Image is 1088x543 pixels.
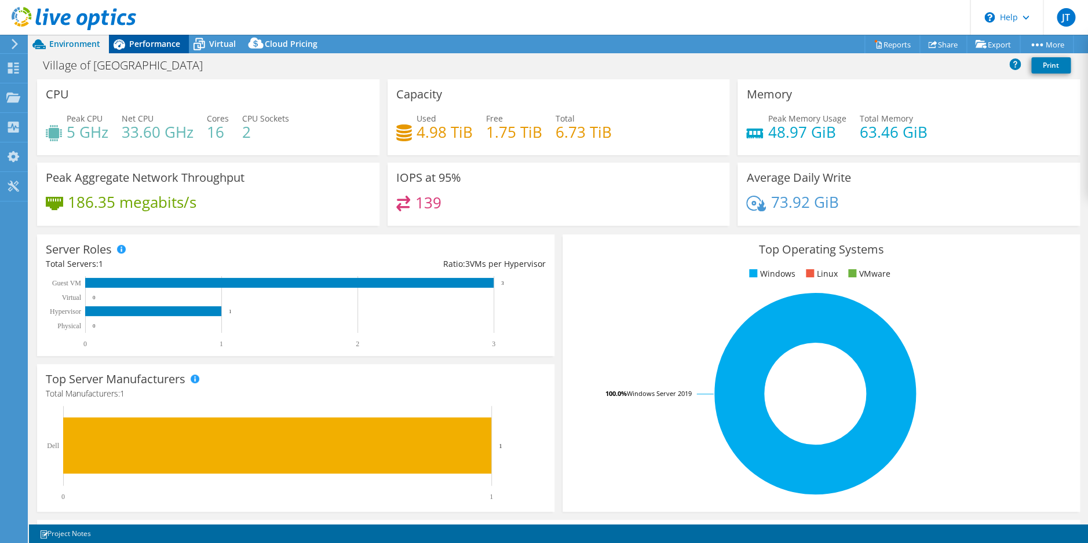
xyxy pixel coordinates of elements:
h3: CPU [46,88,69,101]
span: JT [1057,8,1075,27]
h1: Village of [GEOGRAPHIC_DATA] [38,59,221,72]
span: 3 [465,258,470,269]
text: 2 [356,340,359,348]
text: 1 [490,493,493,501]
h4: 48.97 GiB [768,126,846,138]
span: CPU Sockets [242,113,289,124]
li: Windows [746,267,795,280]
h3: Memory [746,88,791,101]
h4: 1.75 TiB [486,126,542,138]
svg: \n [984,12,995,23]
text: 1 [229,309,232,314]
span: Cores [207,113,229,124]
span: Cloud Pricing [265,38,317,49]
h4: 6.73 TiB [556,126,612,138]
span: Free [486,113,503,124]
span: Peak CPU [67,113,103,124]
tspan: 100.0% [605,389,627,398]
h4: 63.46 GiB [859,126,927,138]
text: 3 [492,340,495,348]
text: Guest VM [52,279,81,287]
tspan: Windows Server 2019 [627,389,692,398]
h3: Average Daily Write [746,171,850,184]
span: Total [556,113,575,124]
text: 0 [61,493,65,501]
div: Ratio: VMs per Hypervisor [295,258,545,270]
h4: 186.35 megabits/s [68,196,196,208]
h4: 5 GHz [67,126,108,138]
h3: Capacity [396,88,442,101]
span: Performance [129,38,180,49]
text: 1 [499,442,502,449]
text: Physical [57,322,81,330]
h4: 33.60 GHz [122,126,193,138]
h4: 73.92 GiB [771,196,838,208]
span: Net CPU [122,113,154,124]
span: Total Memory [859,113,912,124]
text: Dell [47,442,59,450]
li: Linux [803,267,838,280]
span: 1 [120,388,125,399]
span: Virtual [209,38,236,49]
h4: 4.98 TiB [417,126,473,138]
h4: Total Manufacturers: [46,387,546,400]
text: Hypervisor [50,307,81,315]
text: 1 [220,340,223,348]
h3: Server Roles [46,243,112,256]
a: Export [966,35,1020,53]
h4: 139 [415,196,441,209]
h3: Peak Aggregate Network Throughput [46,171,244,184]
text: 0 [93,295,96,300]
a: More [1020,35,1074,53]
a: Print [1031,57,1071,74]
h4: 2 [242,126,289,138]
div: Total Servers: [46,258,295,270]
text: 0 [83,340,87,348]
h4: 16 [207,126,229,138]
span: Used [417,113,436,124]
text: 3 [501,280,504,286]
h3: IOPS at 95% [396,171,461,184]
text: 0 [93,323,96,329]
li: VMware [845,267,890,280]
h3: Top Operating Systems [571,243,1071,256]
span: 1 [98,258,103,269]
span: Environment [49,38,100,49]
span: Peak Memory Usage [768,113,846,124]
a: Share [919,35,967,53]
text: Virtual [62,293,82,302]
a: Project Notes [31,526,99,541]
h3: Top Server Manufacturers [46,373,185,386]
a: Reports [864,35,920,53]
